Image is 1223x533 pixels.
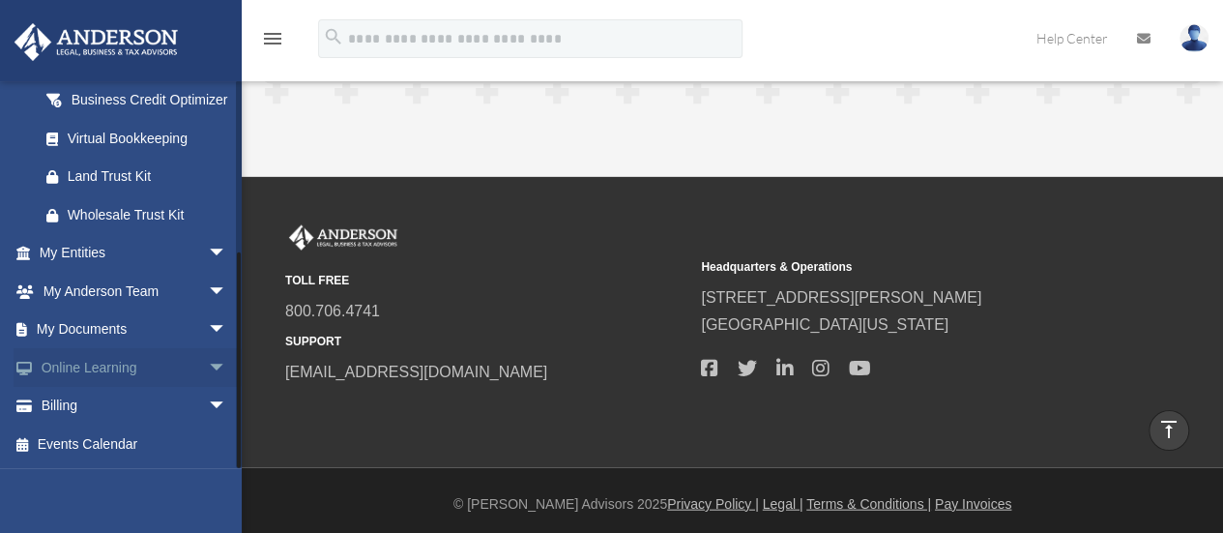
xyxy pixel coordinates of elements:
[1179,24,1208,52] img: User Pic
[68,164,232,189] div: Land Trust Kit
[14,425,256,463] a: Events Calendar
[68,127,222,151] div: Virtual Bookkeeping
[14,311,256,349] a: My Documentsarrow_drop_down
[323,26,344,47] i: search
[208,348,247,388] span: arrow_drop_down
[701,257,1103,278] small: Headquarters & Operations
[68,203,232,227] div: Wholesale Trust Kit
[261,34,284,50] a: menu
[701,316,948,333] a: [GEOGRAPHIC_DATA][US_STATE]
[935,496,1011,512] a: Pay Invoices
[14,272,256,311] a: My Anderson Teamarrow_drop_down
[667,496,759,512] a: Privacy Policy |
[1157,418,1180,441] i: vertical_align_top
[68,88,232,112] div: Business Credit Optimizer
[261,27,284,50] i: menu
[285,364,547,380] a: [EMAIL_ADDRESS][DOMAIN_NAME]
[208,387,247,427] span: arrow_drop_down
[27,81,256,120] a: Business Credit Optimizer
[208,234,247,274] span: arrow_drop_down
[806,496,931,512] a: Terms & Conditions |
[285,303,380,319] a: 800.706.4741
[27,195,256,234] a: Wholesale Trust Kit
[763,496,803,512] a: Legal |
[9,23,184,61] img: Anderson Advisors Platinum Portal
[285,332,687,352] small: SUPPORT
[208,311,247,350] span: arrow_drop_down
[1149,410,1189,451] a: vertical_align_top
[14,387,256,426] a: Billingarrow_drop_down
[14,234,256,273] a: My Entitiesarrow_drop_down
[242,492,1223,517] div: © [PERSON_NAME] Advisors 2025
[285,225,401,251] img: Anderson Advisors Platinum Portal
[208,272,247,311] span: arrow_drop_down
[27,158,256,196] a: Land Trust Kit
[701,289,981,306] a: [STREET_ADDRESS][PERSON_NAME]
[14,348,256,387] a: Online Learningarrow_drop_down
[285,271,687,291] small: TOLL FREE
[27,119,247,158] a: Virtual Bookkeeping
